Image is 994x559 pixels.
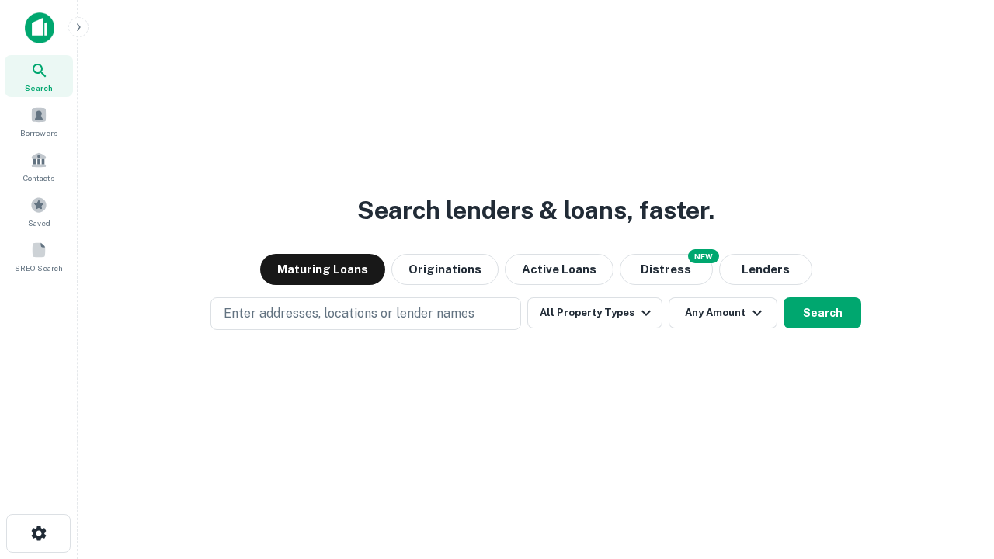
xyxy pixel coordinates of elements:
[5,145,73,187] a: Contacts
[505,254,613,285] button: Active Loans
[527,297,662,328] button: All Property Types
[5,235,73,277] a: SREO Search
[620,254,713,285] button: Search distressed loans with lien and other non-mortgage details.
[23,172,54,184] span: Contacts
[20,127,57,139] span: Borrowers
[25,12,54,43] img: capitalize-icon.png
[224,304,474,323] p: Enter addresses, locations or lender names
[25,82,53,94] span: Search
[260,254,385,285] button: Maturing Loans
[5,55,73,97] a: Search
[357,192,714,229] h3: Search lenders & loans, faster.
[916,435,994,509] iframe: Chat Widget
[784,297,861,328] button: Search
[15,262,63,274] span: SREO Search
[28,217,50,229] span: Saved
[210,297,521,330] button: Enter addresses, locations or lender names
[391,254,499,285] button: Originations
[719,254,812,285] button: Lenders
[5,190,73,232] a: Saved
[5,100,73,142] a: Borrowers
[669,297,777,328] button: Any Amount
[688,249,719,263] div: NEW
